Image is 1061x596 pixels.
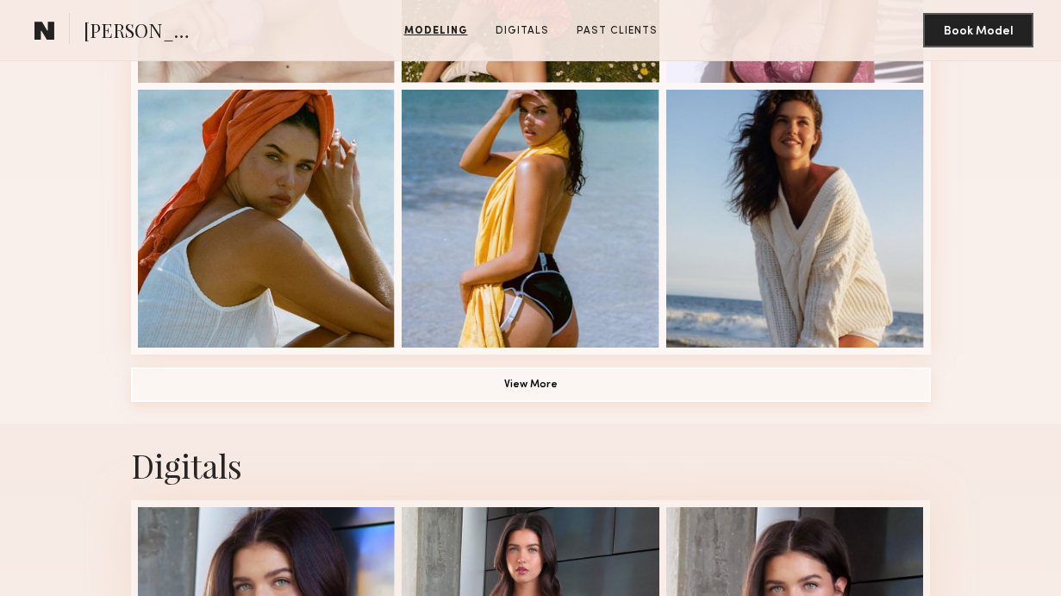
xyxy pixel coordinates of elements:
[84,17,203,47] span: [PERSON_NAME]
[570,23,665,39] a: Past Clients
[131,444,931,486] div: Digitals
[923,22,1033,37] a: Book Model
[131,367,931,402] button: View More
[489,23,556,39] a: Digitals
[923,13,1033,47] button: Book Model
[397,23,475,39] a: Modeling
